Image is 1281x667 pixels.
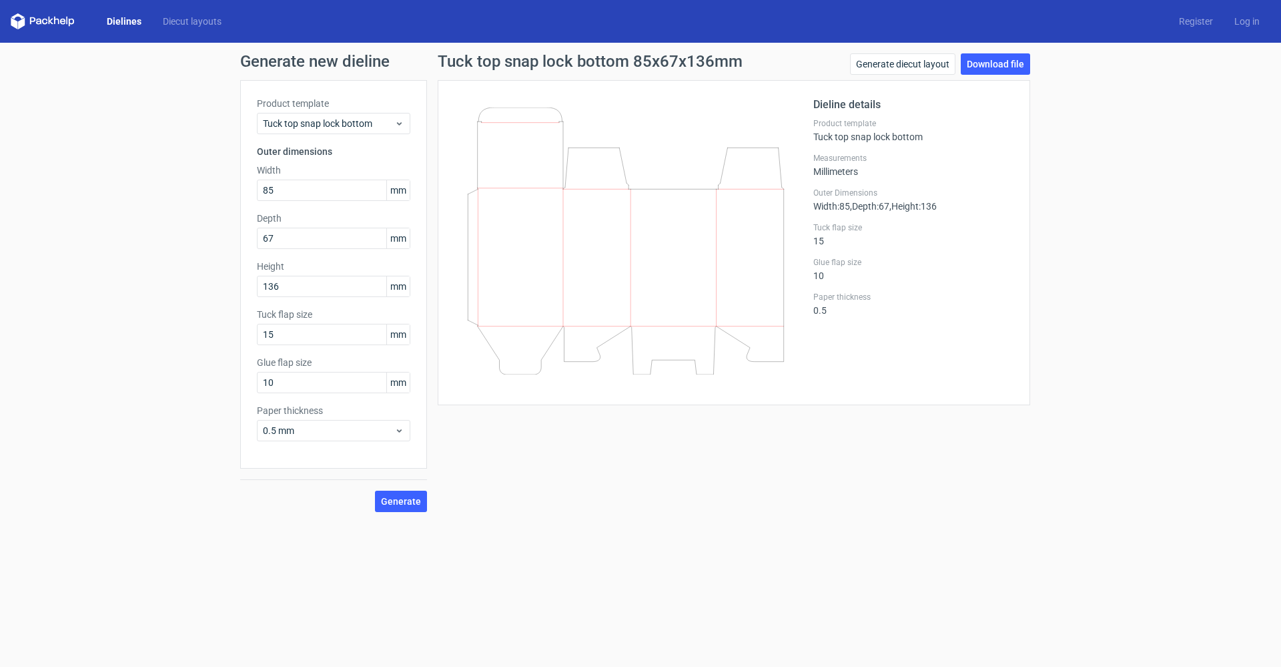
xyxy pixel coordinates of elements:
[386,228,410,248] span: mm
[381,497,421,506] span: Generate
[257,404,410,417] label: Paper thickness
[813,118,1013,142] div: Tuck top snap lock bottom
[889,201,937,212] span: , Height : 136
[386,276,410,296] span: mm
[263,117,394,130] span: Tuck top snap lock bottom
[813,153,1013,164] label: Measurements
[813,222,1013,233] label: Tuck flap size
[813,257,1013,268] label: Glue flap size
[850,53,955,75] a: Generate diecut layout
[850,201,889,212] span: , Depth : 67
[813,118,1013,129] label: Product template
[813,257,1013,281] div: 10
[152,15,232,28] a: Diecut layouts
[257,212,410,225] label: Depth
[263,424,394,437] span: 0.5 mm
[257,164,410,177] label: Width
[375,491,427,512] button: Generate
[813,153,1013,177] div: Millimeters
[813,222,1013,246] div: 15
[386,180,410,200] span: mm
[961,53,1030,75] a: Download file
[1168,15,1224,28] a: Register
[813,292,1013,316] div: 0.5
[813,188,1013,198] label: Outer Dimensions
[257,145,410,158] h3: Outer dimensions
[257,308,410,321] label: Tuck flap size
[257,97,410,110] label: Product template
[813,292,1013,302] label: Paper thickness
[257,260,410,273] label: Height
[813,201,850,212] span: Width : 85
[386,373,410,393] span: mm
[96,15,152,28] a: Dielines
[438,53,743,69] h1: Tuck top snap lock bottom 85x67x136mm
[813,97,1013,113] h2: Dieline details
[240,53,1041,69] h1: Generate new dieline
[1224,15,1270,28] a: Log in
[386,324,410,345] span: mm
[257,356,410,369] label: Glue flap size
